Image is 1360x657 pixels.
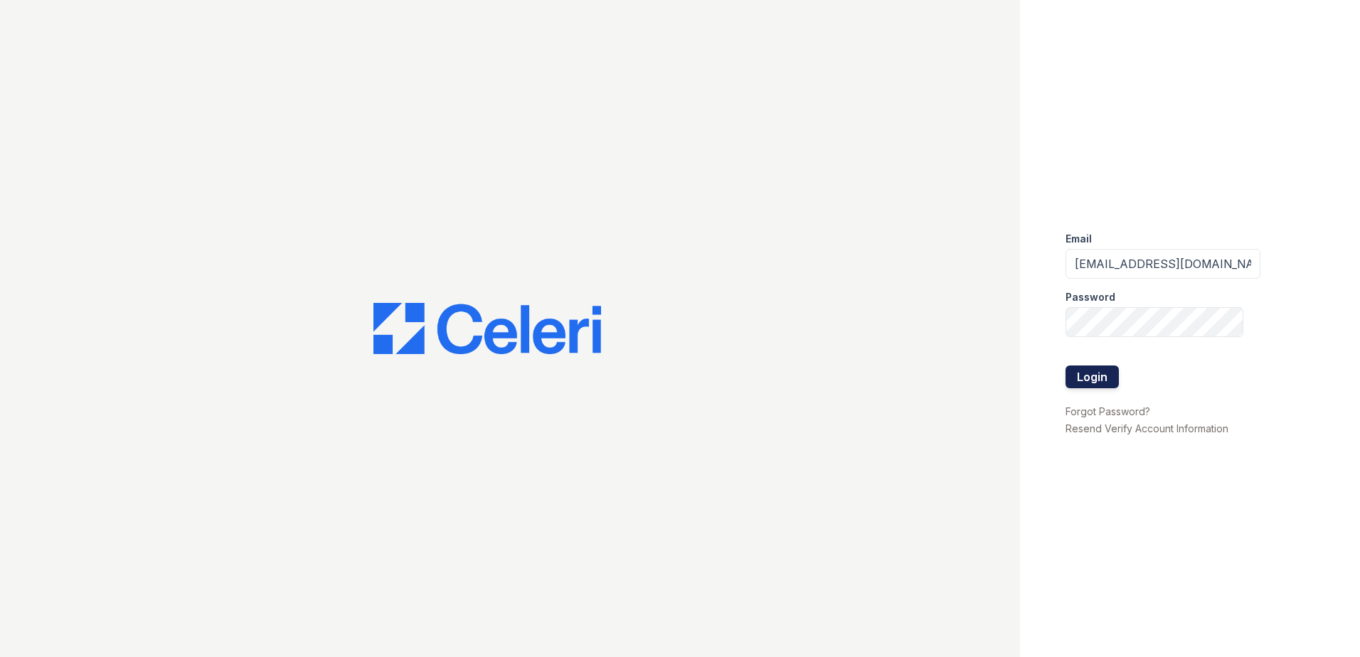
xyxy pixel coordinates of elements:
[1066,290,1115,304] label: Password
[1066,422,1228,434] a: Resend Verify Account Information
[373,303,601,354] img: CE_Logo_Blue-a8612792a0a2168367f1c8372b55b34899dd931a85d93a1a3d3e32e68fde9ad4.png
[1066,232,1092,246] label: Email
[1066,365,1119,388] button: Login
[1066,405,1150,417] a: Forgot Password?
